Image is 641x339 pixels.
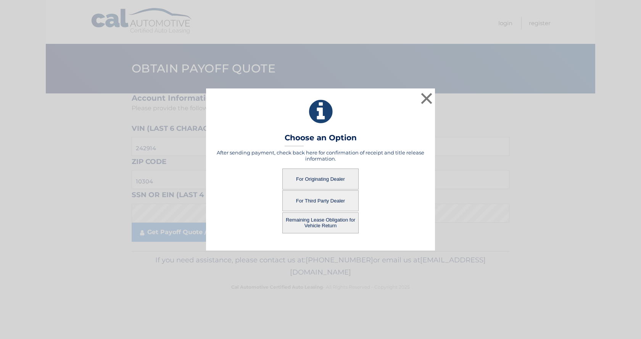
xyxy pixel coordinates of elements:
[282,169,359,190] button: For Originating Dealer
[282,212,359,233] button: Remaining Lease Obligation for Vehicle Return
[282,190,359,211] button: For Third Party Dealer
[216,149,425,162] h5: After sending payment, check back here for confirmation of receipt and title release information.
[285,133,357,146] h3: Choose an Option
[419,91,434,106] button: ×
